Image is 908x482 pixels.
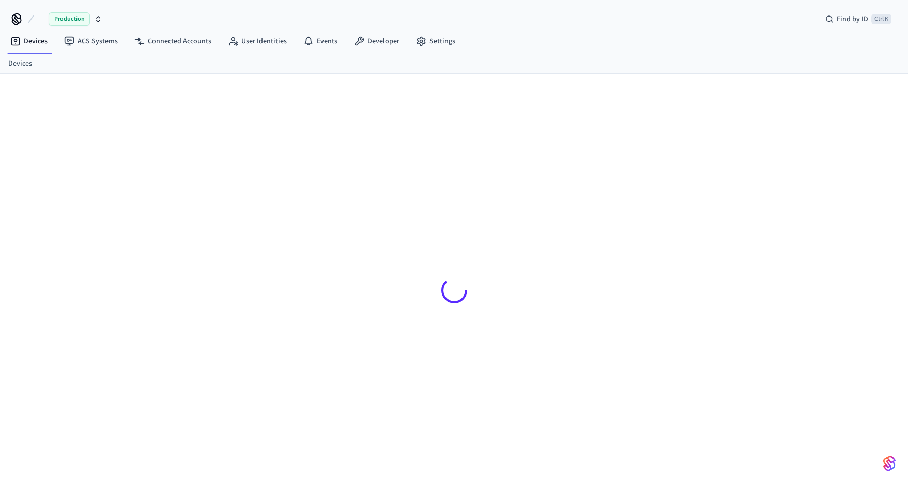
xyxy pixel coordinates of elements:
[56,32,126,51] a: ACS Systems
[346,32,408,51] a: Developer
[817,10,900,28] div: Find by IDCtrl K
[295,32,346,51] a: Events
[2,32,56,51] a: Devices
[883,455,896,472] img: SeamLogoGradient.69752ec5.svg
[408,32,464,51] a: Settings
[126,32,220,51] a: Connected Accounts
[49,12,90,26] span: Production
[8,58,32,69] a: Devices
[837,14,868,24] span: Find by ID
[871,14,891,24] span: Ctrl K
[220,32,295,51] a: User Identities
